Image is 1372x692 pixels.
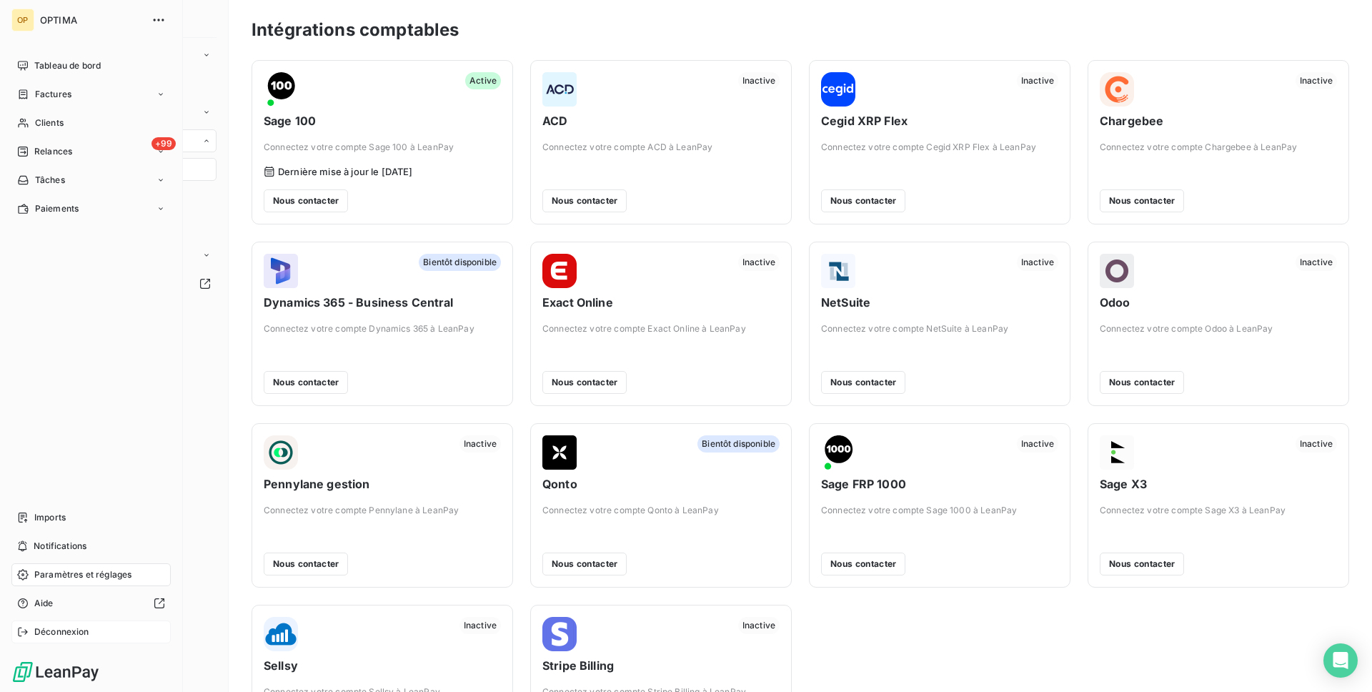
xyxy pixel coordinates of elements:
[465,72,501,89] span: Active
[821,189,905,212] button: Nous contacter
[1100,254,1134,288] img: Odoo logo
[35,117,64,129] span: Clients
[542,657,780,674] span: Stripe Billing
[151,137,176,150] span: +99
[1100,435,1134,470] img: Sage X3 logo
[34,511,66,524] span: Imports
[35,202,79,215] span: Paiements
[1017,254,1058,271] span: Inactive
[35,174,65,187] span: Tâches
[11,661,100,683] img: Logo LeanPay
[419,254,501,271] span: Bientôt disponible
[542,189,627,212] button: Nous contacter
[34,145,72,158] span: Relances
[821,475,1058,493] span: Sage FRP 1000
[1100,322,1337,335] span: Connectez votre compte Odoo à LeanPay
[542,435,577,470] img: Qonto logo
[821,254,855,288] img: NetSuite logo
[40,14,143,26] span: OPTIMA
[264,322,501,335] span: Connectez votre compte Dynamics 365 à LeanPay
[34,626,89,638] span: Déconnexion
[459,435,501,453] span: Inactive
[542,504,780,517] span: Connectez votre compte Qonto à LeanPay
[459,617,501,634] span: Inactive
[697,435,780,453] span: Bientôt disponible
[264,371,348,394] button: Nous contacter
[264,657,501,674] span: Sellsy
[34,568,131,581] span: Paramètres et réglages
[34,540,86,553] span: Notifications
[1323,643,1358,678] div: Open Intercom Messenger
[821,141,1058,154] span: Connectez votre compte Cegid XRP Flex à LeanPay
[542,475,780,493] span: Qonto
[11,9,34,31] div: OP
[1100,294,1337,311] span: Odoo
[264,254,298,288] img: Dynamics 365 - Business Central logo
[1100,189,1184,212] button: Nous contacter
[1100,371,1184,394] button: Nous contacter
[542,72,577,107] img: ACD logo
[738,254,780,271] span: Inactive
[264,475,501,493] span: Pennylane gestion
[542,553,627,575] button: Nous contacter
[821,72,855,107] img: Cegid XRP Flex logo
[35,88,71,101] span: Factures
[542,112,780,129] span: ACD
[542,322,780,335] span: Connectez votre compte Exact Online à LeanPay
[1017,435,1058,453] span: Inactive
[34,59,101,72] span: Tableau de bord
[278,166,413,177] span: Dernière mise à jour le [DATE]
[542,254,577,288] img: Exact Online logo
[1100,112,1337,129] span: Chargebee
[542,141,780,154] span: Connectez votre compte ACD à LeanPay
[821,371,905,394] button: Nous contacter
[542,371,627,394] button: Nous contacter
[738,72,780,89] span: Inactive
[542,294,780,311] span: Exact Online
[738,617,780,634] span: Inactive
[264,435,298,470] img: Pennylane gestion logo
[264,112,501,129] span: Sage 100
[1296,72,1337,89] span: Inactive
[1100,475,1337,493] span: Sage X3
[1100,504,1337,517] span: Connectez votre compte Sage X3 à LeanPay
[1100,553,1184,575] button: Nous contacter
[821,553,905,575] button: Nous contacter
[1017,72,1058,89] span: Inactive
[11,592,171,615] a: Aide
[264,189,348,212] button: Nous contacter
[821,435,855,470] img: Sage FRP 1000 logo
[252,17,459,43] h3: Intégrations comptables
[821,112,1058,129] span: Cegid XRP Flex
[264,72,298,107] img: Sage 100 logo
[264,294,501,311] span: Dynamics 365 - Business Central
[264,617,298,651] img: Sellsy logo
[264,504,501,517] span: Connectez votre compte Pennylane à LeanPay
[821,322,1058,335] span: Connectez votre compte NetSuite à LeanPay
[1100,72,1134,107] img: Chargebee logo
[821,294,1058,311] span: NetSuite
[542,617,577,651] img: Stripe Billing logo
[1296,254,1337,271] span: Inactive
[1296,435,1337,453] span: Inactive
[264,553,348,575] button: Nous contacter
[1100,141,1337,154] span: Connectez votre compte Chargebee à LeanPay
[34,597,54,610] span: Aide
[264,141,501,154] span: Connectez votre compte Sage 100 à LeanPay
[821,504,1058,517] span: Connectez votre compte Sage 1000 à LeanPay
